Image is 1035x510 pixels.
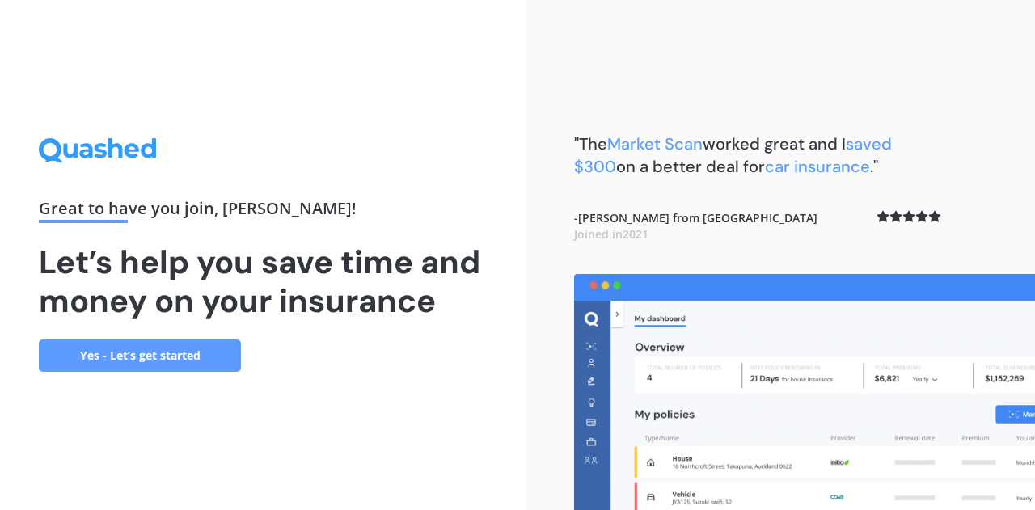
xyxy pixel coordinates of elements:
div: Great to have you join , [PERSON_NAME] ! [39,200,487,223]
img: dashboard.webp [574,274,1035,510]
span: car insurance [765,156,870,177]
b: - [PERSON_NAME] from [GEOGRAPHIC_DATA] [574,210,817,242]
h1: Let’s help you save time and money on your insurance [39,242,487,320]
span: Market Scan [607,133,703,154]
b: "The worked great and I on a better deal for ." [574,133,892,177]
a: Yes - Let’s get started [39,339,241,372]
span: Joined in 2021 [574,226,648,242]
